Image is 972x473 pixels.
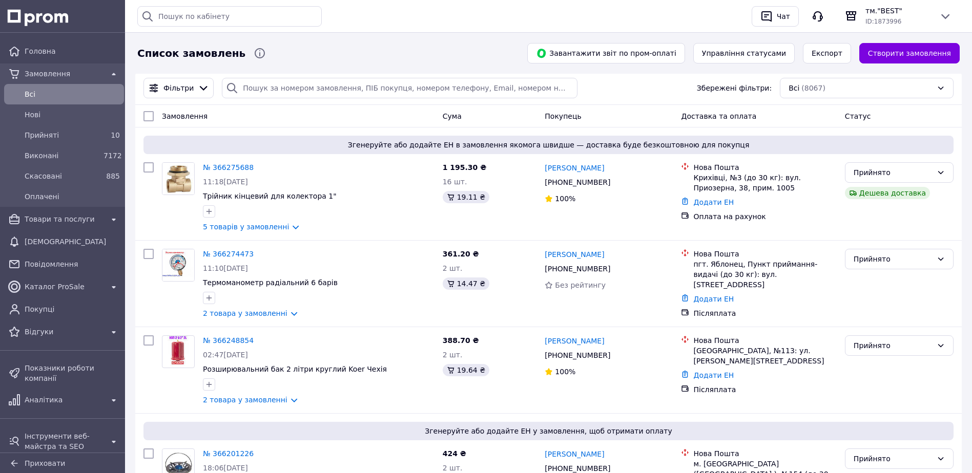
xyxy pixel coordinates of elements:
span: 424 ₴ [443,449,466,458]
span: 100% [555,195,575,203]
button: Експорт [803,43,851,63]
div: [PHONE_NUMBER] [543,175,612,189]
a: 5 товарів у замовленні [203,223,289,231]
div: [GEOGRAPHIC_DATA], №113: ул. [PERSON_NAME][STREET_ADDRESS] [693,346,836,366]
span: Згенеруйте або додайте ЕН в замовлення якомога швидше — доставка буде безкоштовною для покупця [148,140,949,150]
a: № 366275688 [203,163,254,171]
input: Пошук по кабінету [137,6,322,27]
span: Покупець [545,112,581,120]
a: Створити замовлення [859,43,960,63]
a: № 366201226 [203,449,254,458]
span: 388.70 ₴ [443,336,479,345]
div: Нова Пошта [693,448,836,459]
img: Фото товару [162,163,194,195]
a: 2 товара у замовленні [203,396,287,404]
span: Замовлення [162,112,208,120]
span: Прийняті [25,130,99,140]
a: [PERSON_NAME] [545,449,604,459]
div: Дешева доставка [845,187,930,199]
span: Оплачені [25,191,120,202]
span: 11:10[DATE] [203,264,248,272]
a: Розширювальний бак 2 літри круглий Koer Чехія [203,365,387,373]
a: № 366274473 [203,250,254,258]
input: Пошук за номером замовлення, ПІБ покупця, номером телефону, Email, номером накладної [222,78,577,98]
span: ID: 1873996 [865,18,901,25]
span: Нові [25,110,120,120]
span: Всі [789,83,799,93]
span: Головна [25,46,120,56]
span: Показники роботи компанії [25,363,120,383]
span: Замовлення [25,69,104,79]
span: Повідомлення [25,259,120,269]
div: Прийнято [854,253,933,265]
a: 2 товара у замовленні [203,309,287,317]
button: Завантажити звіт по пром-оплаті [527,43,685,63]
a: [PERSON_NAME] [545,336,604,346]
span: Статус [845,112,871,120]
a: Фото товару [162,335,195,368]
span: 2 шт. [443,464,463,472]
span: Скасовані [25,171,99,181]
span: 7172 [104,152,122,160]
span: 16 шт. [443,178,467,186]
span: 02:47[DATE] [203,351,248,359]
span: (8067) [801,84,825,92]
div: пгт. Яблонец, Пункт приймання-видачі (до 30 кг): вул. [STREET_ADDRESS] [693,259,836,290]
button: Управління статусами [693,43,795,63]
div: 19.64 ₴ [443,364,489,376]
div: Післяплата [693,308,836,318]
span: 885 [106,172,120,180]
a: Фото товару [162,162,195,195]
span: Покупці [25,304,120,314]
span: Збережені фільтри: [697,83,772,93]
div: Нова Пошта [693,162,836,173]
span: 11:18[DATE] [203,178,248,186]
a: [PERSON_NAME] [545,249,604,260]
div: [PHONE_NUMBER] [543,348,612,362]
a: [PERSON_NAME] [545,163,604,173]
span: тм."BEST" [865,6,931,16]
span: 100% [555,368,575,376]
span: Інструменти веб-майстра та SEO [25,431,104,451]
span: 361.20 ₴ [443,250,479,258]
span: Без рейтингу [555,281,606,289]
div: Нова Пошта [693,335,836,346]
span: Список замовлень [137,46,245,61]
div: Крихівці, №3 (до 30 кг): вул. Приозерна, 38, прим. 1005 [693,173,836,193]
span: Товари та послуги [25,214,104,224]
span: 2 шт. [443,351,463,359]
a: № 366248854 [203,336,254,345]
div: 19.11 ₴ [443,191,489,203]
a: Додати ЕН [693,198,734,206]
div: Прийнято [854,453,933,464]
span: 18:06[DATE] [203,464,248,472]
div: Оплата на рахунок [693,211,836,222]
div: Нова Пошта [693,249,836,259]
img: Фото товару [162,249,194,281]
span: 2 шт. [443,264,463,272]
div: Прийнято [854,340,933,351]
div: Післяплата [693,384,836,395]
span: Виконані [25,150,99,161]
img: Фото товару [165,336,191,368]
div: Прийнято [854,167,933,178]
span: Всi [25,89,120,99]
span: Відгуки [25,327,104,337]
span: 10 [111,131,120,139]
span: [DEMOGRAPHIC_DATA] [25,236,120,247]
a: Термоманометр радіальний 6 барів [203,278,338,287]
a: Додати ЕН [693,371,734,379]
span: Cума [443,112,462,120]
span: Каталог ProSale [25,282,104,292]
a: Трійник кінцевий для колектора 1" [203,192,337,200]
span: Приховати [25,459,65,467]
span: Згенеруйте або додайте ЕН у замовлення, щоб отримати оплату [148,426,949,436]
a: Додати ЕН [693,295,734,303]
button: Чат [752,6,799,27]
span: Аналітика [25,395,104,405]
span: 1 195.30 ₴ [443,163,487,171]
div: [PHONE_NUMBER] [543,262,612,276]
